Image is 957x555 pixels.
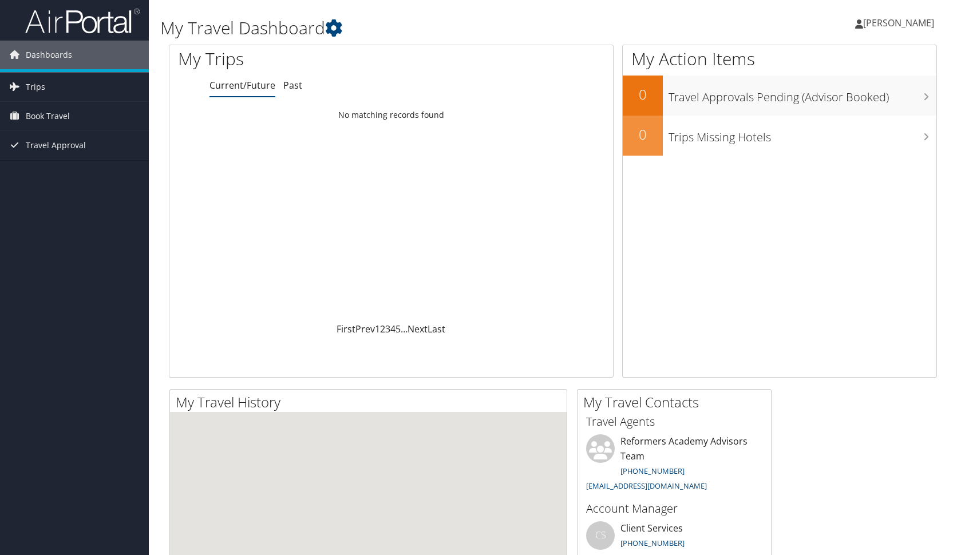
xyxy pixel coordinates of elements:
[586,481,707,491] a: [EMAIL_ADDRESS][DOMAIN_NAME]
[375,323,380,335] a: 1
[337,323,355,335] a: First
[623,76,936,116] a: 0Travel Approvals Pending (Advisor Booked)
[863,17,934,29] span: [PERSON_NAME]
[401,323,408,335] span: …
[669,124,936,145] h3: Trips Missing Hotels
[178,47,420,71] h1: My Trips
[620,538,685,548] a: [PHONE_NUMBER]
[623,125,663,144] h2: 0
[586,521,615,550] div: CS
[408,323,428,335] a: Next
[586,414,762,430] h3: Travel Agents
[855,6,946,40] a: [PERSON_NAME]
[583,393,771,412] h2: My Travel Contacts
[385,323,390,335] a: 3
[209,79,275,92] a: Current/Future
[580,434,768,495] li: Reformers Academy Advisors Team
[176,393,567,412] h2: My Travel History
[669,84,936,105] h3: Travel Approvals Pending (Advisor Booked)
[623,116,936,156] a: 0Trips Missing Hotels
[586,501,762,517] h3: Account Manager
[26,41,72,69] span: Dashboards
[26,73,45,101] span: Trips
[160,16,684,40] h1: My Travel Dashboard
[623,85,663,104] h2: 0
[623,47,936,71] h1: My Action Items
[25,7,140,34] img: airportal-logo.png
[396,323,401,335] a: 5
[620,466,685,476] a: [PHONE_NUMBER]
[169,105,613,125] td: No matching records found
[390,323,396,335] a: 4
[428,323,445,335] a: Last
[26,131,86,160] span: Travel Approval
[283,79,302,92] a: Past
[26,102,70,130] span: Book Travel
[380,323,385,335] a: 2
[355,323,375,335] a: Prev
